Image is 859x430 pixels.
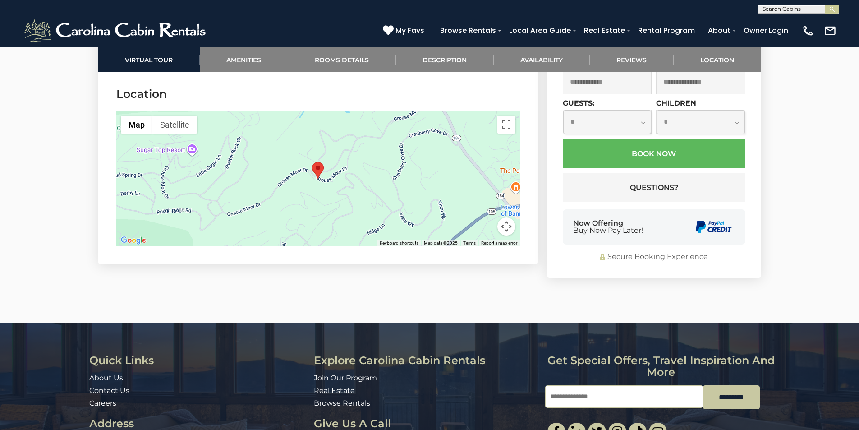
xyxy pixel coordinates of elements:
a: Description [396,47,494,72]
button: Questions? [563,173,745,202]
a: Location [674,47,761,72]
button: Toggle fullscreen view [497,116,515,134]
div: Secure Booking Experience [563,252,745,262]
button: Show street map [121,116,152,134]
a: Rental Program [634,23,699,38]
label: Children [656,99,696,107]
a: Virtual Tour [98,47,200,72]
a: Reviews [590,47,674,72]
span: Buy Now Pay Later! [573,227,643,234]
a: Join Our Program [314,374,377,382]
a: Careers [89,399,116,407]
span: Map data ©2025 [424,240,458,245]
button: Book Now [563,139,745,168]
a: Owner Login [739,23,793,38]
a: Report a map error [481,240,517,245]
div: Now Offering [573,220,643,234]
div: Grouse Moor Lodge [312,162,324,179]
span: My Favs [395,25,424,36]
h3: Give Us A Call [314,418,538,430]
a: Availability [494,47,590,72]
a: Browse Rentals [436,23,501,38]
a: Real Estate [579,23,629,38]
label: Guests: [563,99,594,107]
img: mail-regular-white.png [824,24,836,37]
a: Rooms Details [288,47,396,72]
a: Open this area in Google Maps (opens a new window) [119,235,148,246]
a: My Favs [383,25,427,37]
button: Keyboard shortcuts [380,240,418,246]
a: Local Area Guide [505,23,575,38]
h3: Explore Carolina Cabin Rentals [314,355,538,366]
a: Browse Rentals [314,399,370,407]
a: Amenities [200,47,288,72]
a: Real Estate [314,386,355,395]
h3: Address [89,418,307,430]
a: About Us [89,374,123,382]
a: About [703,23,735,38]
h3: Quick Links [89,355,307,366]
button: Map camera controls [497,217,515,236]
img: phone-regular-white.png [802,24,814,37]
h3: Location [116,86,520,102]
img: Google [119,235,148,246]
a: Terms [463,240,476,245]
h3: Get special offers, travel inspiration and more [545,355,776,379]
a: Contact Us [89,386,129,395]
button: Show satellite imagery [152,116,197,134]
img: White-1-2.png [23,17,210,44]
